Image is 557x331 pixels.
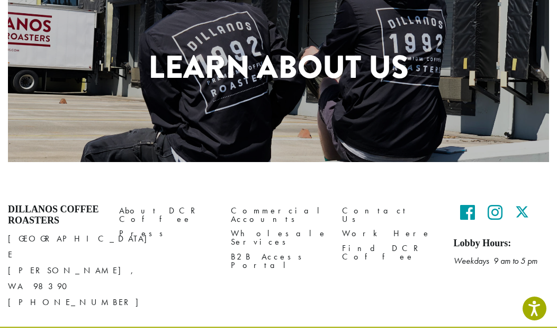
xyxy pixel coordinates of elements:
[342,241,437,264] a: Find DCR Coffee
[454,255,537,266] em: Weekdays 9 am to 5 pm
[119,227,214,241] a: Press
[454,238,549,249] h5: Lobby Hours:
[231,249,326,272] a: B2B Access Portal
[342,227,437,241] a: Work Here
[342,204,437,227] a: Contact Us
[231,204,326,227] a: Commercial Accounts
[231,227,326,249] a: Wholesale Services
[8,231,103,310] p: [GEOGRAPHIC_DATA] E [PERSON_NAME], WA 98390 [PHONE_NUMBER]
[8,43,549,91] h1: Learn About Us
[8,204,103,227] h4: Dillanos Coffee Roasters
[119,204,214,227] a: About DCR Coffee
